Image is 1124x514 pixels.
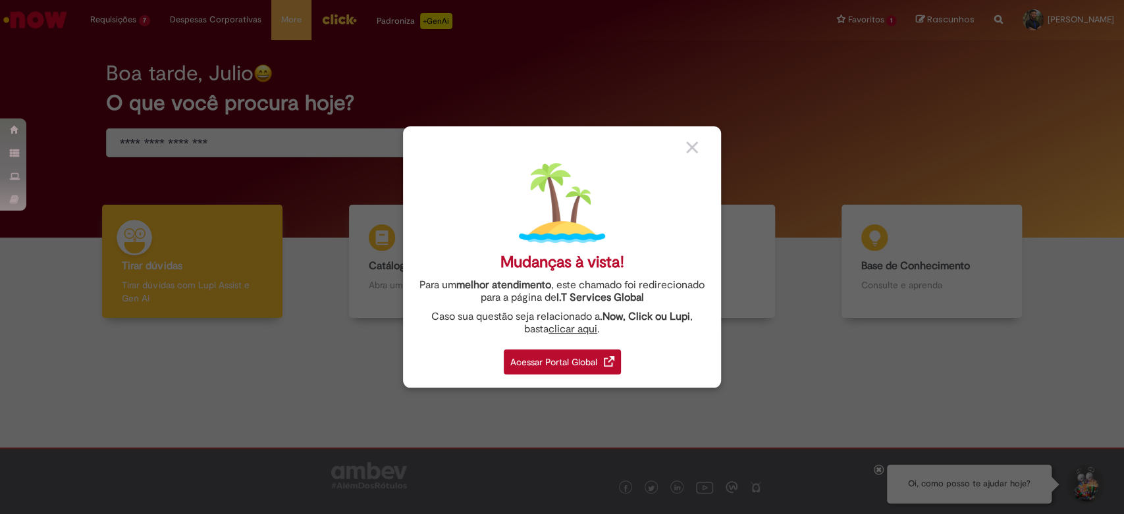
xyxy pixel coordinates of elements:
[413,311,711,336] div: Caso sua questão seja relacionado a , basta .
[500,253,624,272] div: Mudanças à vista!
[504,349,621,374] div: Acessar Portal Global
[556,284,644,304] a: I.T Services Global
[600,310,690,323] strong: .Now, Click ou Lupi
[413,279,711,304] div: Para um , este chamado foi redirecionado para a página de
[504,342,621,374] a: Acessar Portal Global
[604,356,614,367] img: redirect_link.png
[686,141,698,153] img: close_button_grey.png
[456,278,551,292] strong: melhor atendimento
[549,315,597,336] a: clicar aqui
[519,160,605,246] img: island.png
